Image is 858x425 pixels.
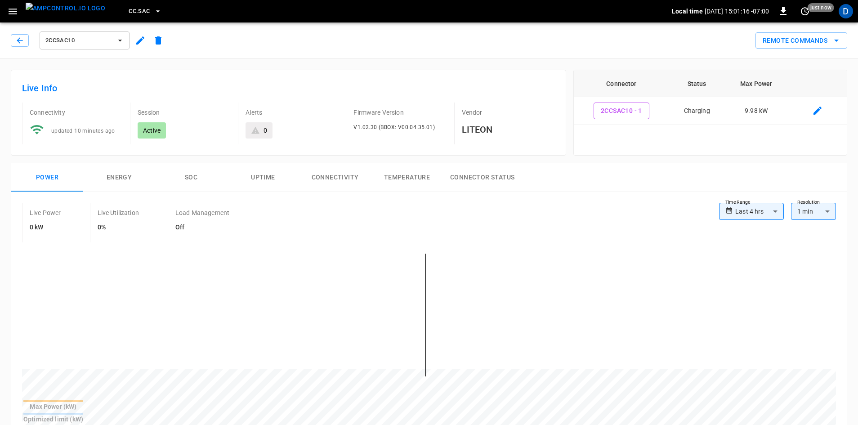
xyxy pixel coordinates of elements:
p: Local time [672,7,703,16]
button: CC.SAC [125,3,165,20]
th: Max Power [724,70,788,97]
button: Temperature [371,163,443,192]
button: Power [11,163,83,192]
button: Energy [83,163,155,192]
p: Firmware Version [353,108,447,117]
span: V1.02.30 (BBOX: V00.04.35.01) [353,124,435,130]
button: Remote Commands [755,32,847,49]
button: SOC [155,163,227,192]
th: Connector [574,70,669,97]
span: just now [808,3,834,12]
button: Connectivity [299,163,371,192]
label: Resolution [797,199,820,206]
h6: Live Info [22,81,555,95]
button: 2CCSAC10 - 1 [594,103,649,119]
p: Alerts [246,108,339,117]
p: [DATE] 15:01:16 -07:00 [705,7,769,16]
p: Load Management [175,208,229,217]
img: ampcontrol.io logo [26,3,105,14]
div: Last 4 hrs [735,203,784,220]
div: profile-icon [839,4,853,18]
h6: 0% [98,223,139,233]
p: Live Utilization [98,208,139,217]
div: 1 min [791,203,836,220]
button: Uptime [227,163,299,192]
p: Active [143,126,161,135]
button: 2CCSAC10 [40,31,130,49]
button: set refresh interval [798,4,812,18]
p: Vendor [462,108,555,117]
span: CC.SAC [129,6,150,17]
h6: 0 kW [30,223,61,233]
p: Connectivity [30,108,123,117]
div: 0 [264,126,267,135]
h6: Off [175,223,229,233]
span: updated 10 minutes ago [51,128,115,134]
table: connector table [574,70,847,125]
label: Time Range [725,199,751,206]
th: Status [669,70,724,97]
p: Session [138,108,231,117]
td: 9.98 kW [724,97,788,125]
td: Charging [669,97,724,125]
h6: LITEON [462,122,555,137]
button: Connector Status [443,163,522,192]
span: 2CCSAC10 [45,36,112,46]
p: Live Power [30,208,61,217]
div: remote commands options [755,32,847,49]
